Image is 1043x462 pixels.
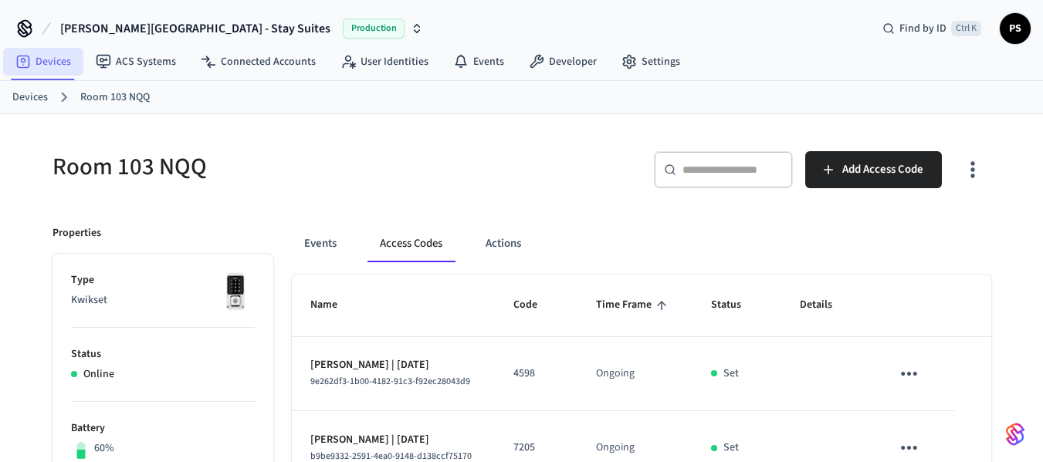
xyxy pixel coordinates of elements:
[310,293,357,317] span: Name
[800,293,852,317] span: Details
[367,225,455,262] button: Access Codes
[441,48,516,76] a: Events
[52,225,101,241] p: Properties
[577,337,693,411] td: Ongoing
[1000,13,1031,44] button: PS
[52,151,513,183] h5: Room 103 NQQ
[723,366,739,382] p: Set
[343,19,405,39] span: Production
[60,19,330,38] span: [PERSON_NAME][GEOGRAPHIC_DATA] - Stay Suites
[1006,422,1024,447] img: SeamLogoGradient.69752ec5.svg
[310,432,477,448] p: [PERSON_NAME] | [DATE]
[216,272,255,311] img: Kwikset Halo Touchscreen Wifi Enabled Smart Lock, Polished Chrome, Front
[71,346,255,363] p: Status
[516,48,609,76] a: Developer
[951,21,981,36] span: Ctrl K
[71,420,255,437] p: Battery
[723,440,739,456] p: Set
[596,293,672,317] span: Time Frame
[609,48,693,76] a: Settings
[513,366,559,382] p: 4598
[310,375,470,388] span: 9e262df3-1b00-4182-91c3-f92ec28043d9
[292,225,991,262] div: ant example
[805,151,942,188] button: Add Access Code
[513,440,559,456] p: 7205
[80,89,150,106] a: Room 103 NQQ
[94,440,114,457] p: 60%
[71,292,255,309] p: Kwikset
[83,366,114,383] p: Online
[842,160,923,180] span: Add Access Code
[513,293,557,317] span: Code
[188,48,328,76] a: Connected Accounts
[71,272,255,288] p: Type
[711,293,761,317] span: Status
[3,48,83,76] a: Devices
[12,89,48,106] a: Devices
[83,48,188,76] a: ACS Systems
[310,357,477,373] p: [PERSON_NAME] | [DATE]
[1001,15,1029,42] span: PS
[870,15,994,42] div: Find by IDCtrl K
[292,225,349,262] button: Events
[473,225,533,262] button: Actions
[328,48,441,76] a: User Identities
[899,21,946,36] span: Find by ID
